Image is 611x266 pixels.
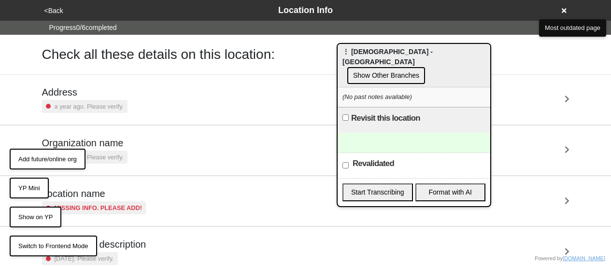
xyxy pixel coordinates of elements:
button: Show Other Branches [347,67,425,84]
span: Progress 0 / 6 completed [49,23,117,33]
button: Add future/online org [10,149,85,170]
span: Location Info [278,5,333,15]
button: Show on YP [10,207,61,228]
h1: Check all these details on this location: [42,46,275,63]
small: a year ago. Please verify. [55,153,124,162]
button: Most outdated page [539,19,606,37]
i: (No past notes available) [342,93,412,100]
h5: Address [42,86,128,98]
small: [DATE]. Please verify. [55,254,114,263]
button: YP Mini [10,178,49,199]
div: Powered by [535,254,605,263]
button: <Back [42,5,66,16]
button: Start Transcribing [342,183,413,201]
h5: Organization name [42,137,128,149]
h5: Location name [42,188,146,199]
label: Revalidated [353,158,394,169]
div: ⋮ [DEMOGRAPHIC_DATA] - [GEOGRAPHIC_DATA] [338,44,490,87]
button: Switch to Frontend Mode [10,236,97,257]
button: Format with AI [415,183,486,201]
a: [DOMAIN_NAME] [563,255,605,261]
label: Revisit this location [351,112,420,124]
small: Missing info. Please add! [55,203,142,212]
small: a year ago. Please verify. [55,102,124,111]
